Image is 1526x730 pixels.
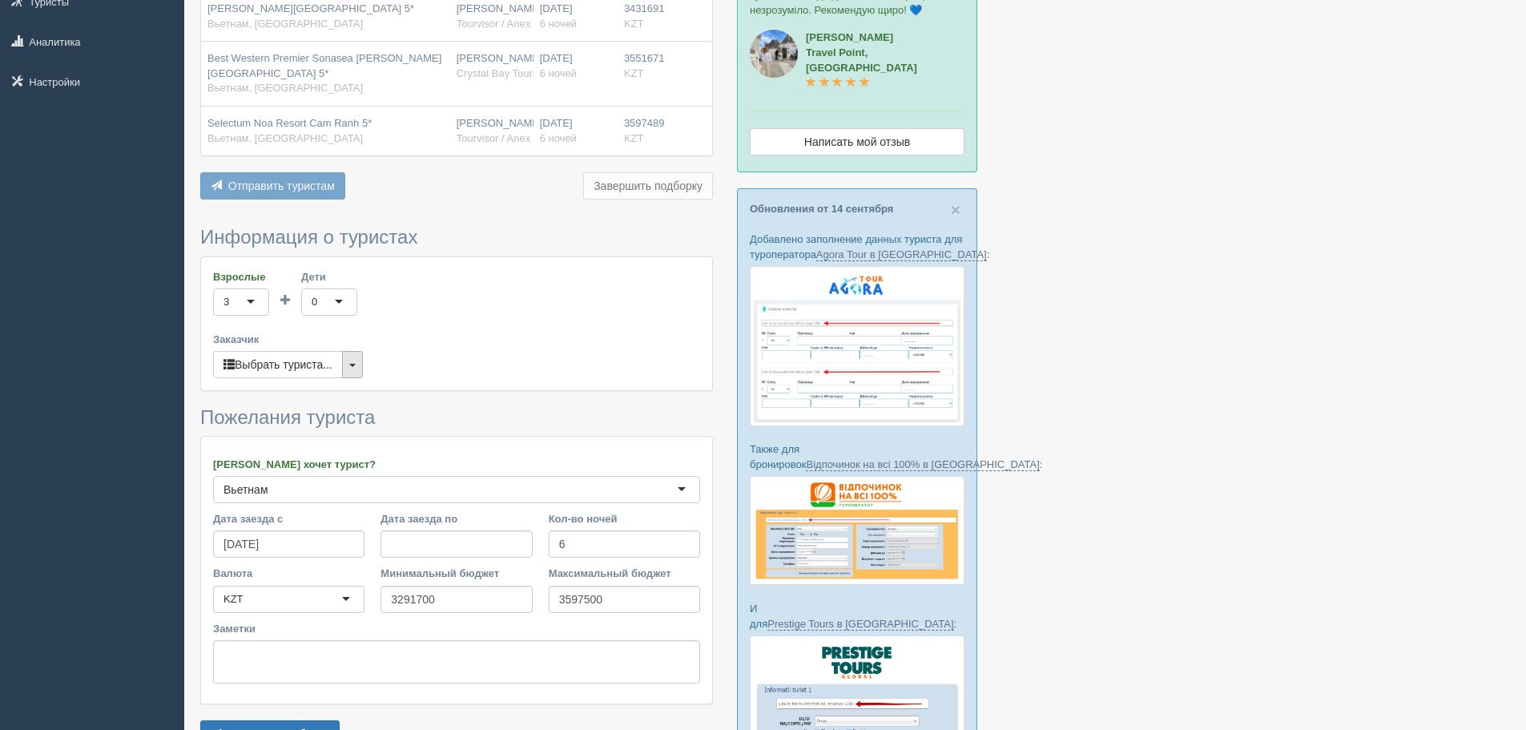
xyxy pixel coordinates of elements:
div: 3 [223,294,229,310]
button: Выбрать туриста... [213,351,343,378]
label: Максимальный бюджет [549,566,700,581]
input: 7-10 или 7,10,14 [549,530,700,558]
label: Дата заезда по [380,511,532,526]
label: Взрослые [213,269,269,284]
div: Вьетнам [223,482,268,498]
div: [PERSON_NAME] [457,51,527,81]
span: × [951,200,960,219]
span: Отправить туристам [228,179,335,192]
label: Заметки [213,621,700,636]
span: Tourvisor / Anex [457,18,531,30]
div: KZT [223,591,244,607]
a: Prestige Tours в [GEOGRAPHIC_DATA] [767,618,953,631]
p: Также для бронировок : [750,442,964,472]
div: [DATE] [540,51,611,81]
span: KZT [624,67,644,79]
span: KZT [624,18,644,30]
a: [PERSON_NAME]Travel Point, [GEOGRAPHIC_DATA] [806,31,917,89]
span: Вьетнам, [GEOGRAPHIC_DATA] [207,132,363,144]
span: 6 ночей [540,18,577,30]
div: [PERSON_NAME] [457,116,527,146]
label: Кол-во ночей [549,511,700,526]
img: otdihnavse100--%D1%84%D0%BE%D1%80%D0%BC%D0%B0-%D0%B1%D1%80%D0%BE%D0%BD%D0%B8%D1%80%D0%BE%D0%B2%D0... [750,476,964,585]
span: Tourvisor / Anex [457,132,531,144]
div: [DATE] [540,2,611,31]
a: Написать мой отзыв [750,128,964,155]
a: Відпочинок на всі 100% в [GEOGRAPHIC_DATA] [806,458,1039,471]
span: Вьетнам, [GEOGRAPHIC_DATA] [207,18,363,30]
span: Вьетнам, [GEOGRAPHIC_DATA] [207,82,363,94]
p: И для : [750,601,964,631]
label: Минимальный бюджет [380,566,532,581]
label: Валюта [213,566,364,581]
p: Добавлено заполнение данных туриста для туроператора : [750,232,964,262]
span: 3431691 [624,2,665,14]
h3: Информация о туристах [200,227,713,248]
button: Отправить туристам [200,172,345,200]
span: Best Western Premier Sonasea [PERSON_NAME][GEOGRAPHIC_DATA] 5* [207,52,441,79]
label: Дети [301,269,357,284]
span: 3551671 [624,52,665,64]
div: 0 [312,294,317,310]
div: [DATE] [540,116,611,146]
span: [PERSON_NAME][GEOGRAPHIC_DATA] 5* [207,2,414,14]
label: Заказчик [213,332,700,347]
button: Завершить подборку [583,172,713,200]
a: Обновления от 14 сентября [750,203,893,215]
span: Пожелания туриста [200,406,375,428]
span: Crystal Bay Tours [457,67,538,79]
img: agora-tour-%D1%84%D0%BE%D1%80%D0%BC%D0%B0-%D0%B1%D1%80%D0%BE%D0%BD%D1%8E%D0%B2%D0%B0%D0%BD%D0%BD%... [750,266,964,426]
span: 6 ночей [540,132,577,144]
span: Selectum Noa Resort Cam Ranh 5* [207,117,372,129]
div: [PERSON_NAME] [457,2,527,31]
a: Agora Tour в [GEOGRAPHIC_DATA] [816,248,987,261]
span: KZT [624,132,644,144]
span: 6 ночей [540,67,577,79]
label: [PERSON_NAME] хочет турист? [213,457,700,472]
span: 3597489 [624,117,665,129]
button: Close [951,201,960,218]
label: Дата заезда с [213,511,364,526]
